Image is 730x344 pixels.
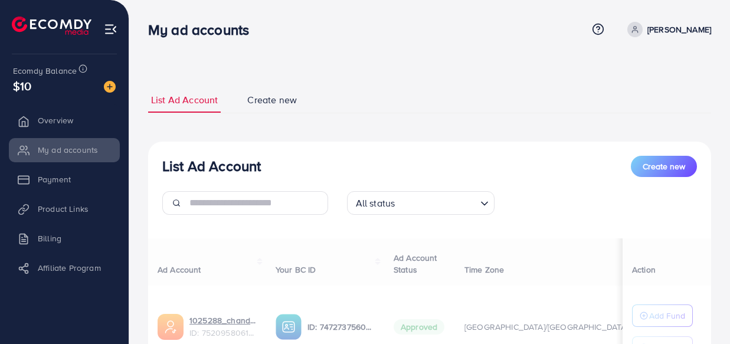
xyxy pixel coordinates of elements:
[643,160,685,172] span: Create new
[347,191,495,215] div: Search for option
[398,192,475,212] input: Search for option
[13,77,31,94] span: $10
[151,93,218,107] span: List Ad Account
[104,81,116,93] img: image
[162,158,261,175] h3: List Ad Account
[148,21,258,38] h3: My ad accounts
[647,22,711,37] p: [PERSON_NAME]
[623,22,711,37] a: [PERSON_NAME]
[353,195,398,212] span: All status
[247,93,297,107] span: Create new
[13,65,77,77] span: Ecomdy Balance
[104,22,117,36] img: menu
[631,156,697,177] button: Create new
[12,17,91,35] img: logo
